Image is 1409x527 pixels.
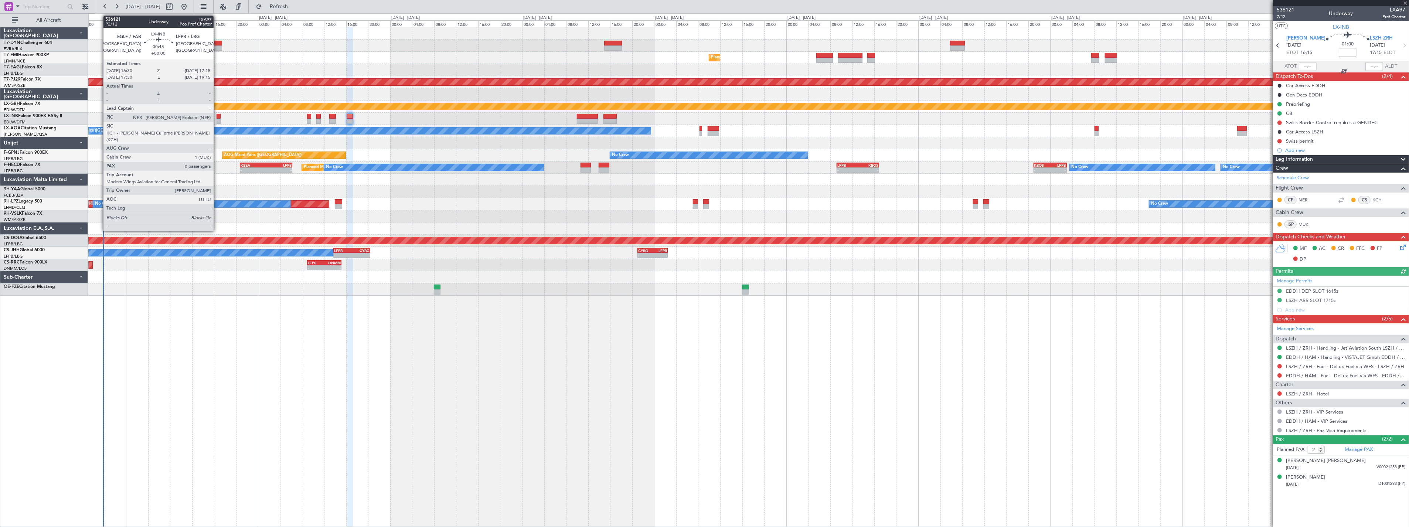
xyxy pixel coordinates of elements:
[4,211,42,216] a: 9H-VSLKFalcon 7X
[858,163,878,167] div: KBOS
[82,20,104,27] div: 16:00
[4,236,21,240] span: CS-DOU
[4,41,20,45] span: T7-DYN
[1028,20,1051,27] div: 20:00
[610,20,632,27] div: 16:00
[161,70,179,75] div: -
[874,20,896,27] div: 16:00
[266,163,292,167] div: LFPB
[456,20,478,27] div: 12:00
[1276,184,1303,193] span: Flight Crew
[4,168,23,174] a: LFPB/LBG
[1275,23,1288,29] button: UTC
[192,20,214,27] div: 12:00
[95,198,112,210] div: No Crew
[1277,325,1314,333] a: Manage Services
[4,156,23,161] a: LFPB/LBG
[352,248,370,253] div: CYBG
[1248,20,1270,27] div: 12:00
[4,150,48,155] a: F-GPNJFalcon 900EX
[1284,196,1297,204] div: CP
[1299,221,1315,228] a: MUK
[4,53,49,57] a: T7-EMIHawker 900XP
[653,253,667,258] div: -
[1286,82,1325,89] div: Car Access EDDH
[334,248,352,253] div: LFPB
[1072,162,1089,173] div: No Crew
[4,107,25,113] a: EDLW/DTM
[566,20,588,27] div: 08:00
[104,20,126,27] div: 20:00
[1286,110,1292,116] div: CB
[1338,245,1344,252] span: CR
[4,119,25,125] a: EDLW/DTM
[632,20,654,27] div: 20:00
[4,248,20,252] span: CS-JHH
[1286,49,1299,57] span: ETOT
[588,20,610,27] div: 12:00
[1299,197,1315,203] a: NER
[962,20,984,27] div: 08:00
[19,18,78,23] span: All Aircraft
[1286,35,1325,42] span: [PERSON_NAME]
[1286,101,1310,107] div: Prebriefing
[126,20,148,27] div: 00:00
[214,20,236,27] div: 16:00
[1204,20,1226,27] div: 04:00
[1286,345,1405,351] a: LSZH / ZRH - Handling - Jet Aviation South LSZH / ZRH
[1276,335,1296,343] span: Dispatch
[4,41,52,45] a: T7-DYNChallenger 604
[698,20,720,27] div: 08:00
[1319,245,1325,252] span: AC
[676,20,698,27] div: 04:00
[1358,196,1371,204] div: CS
[4,77,41,82] a: T7-PJ29Falcon 7X
[326,162,343,173] div: No Crew
[324,261,340,265] div: DNMM
[764,20,786,27] div: 20:00
[266,168,292,172] div: -
[241,168,266,172] div: -
[1382,315,1393,323] span: (2/5)
[1034,168,1050,172] div: -
[4,254,23,259] a: LFPB/LBG
[4,199,42,204] a: 9H-LPZLegacy 500
[4,236,46,240] a: CS-DOUGlobal 6500
[252,1,297,13] button: Refresh
[612,150,629,161] div: No Crew
[522,20,544,27] div: 00:00
[302,20,324,27] div: 08:00
[126,3,160,10] span: [DATE] - [DATE]
[1276,315,1295,323] span: Services
[4,193,23,198] a: FCBB/BZV
[1286,92,1323,98] div: Gen Decs EDDH
[1370,35,1393,42] span: LSZH ZRH
[638,248,653,253] div: CYBG
[4,83,25,88] a: WMSA/SZB
[787,15,816,21] div: [DATE] - [DATE]
[259,15,287,21] div: [DATE] - [DATE]
[4,163,20,167] span: F-HECD
[1382,435,1393,443] span: (2/2)
[1286,138,1314,144] div: Swiss permit
[4,53,18,57] span: T7-EMI
[127,15,156,21] div: [DATE] - [DATE]
[1300,256,1306,263] span: DP
[1285,63,1297,70] span: ATOT
[1370,49,1382,57] span: 17:15
[4,260,20,265] span: CS-RRC
[236,20,258,27] div: 20:00
[720,20,742,27] div: 12:00
[1286,42,1301,49] span: [DATE]
[4,187,20,191] span: 9H-YAA
[1382,14,1405,20] span: Pref Charter
[258,20,280,27] div: 00:00
[4,102,40,106] a: LX-GBHFalcon 7X
[837,168,858,172] div: -
[4,77,20,82] span: T7-PJ29
[4,285,19,289] span: OE-FZE
[1051,15,1080,21] div: [DATE] - [DATE]
[390,20,412,27] div: 00:00
[1286,354,1405,360] a: EDDH / HAM - Handling - VISTAJET Gmbh EDDH / HAM
[412,20,434,27] div: 04:00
